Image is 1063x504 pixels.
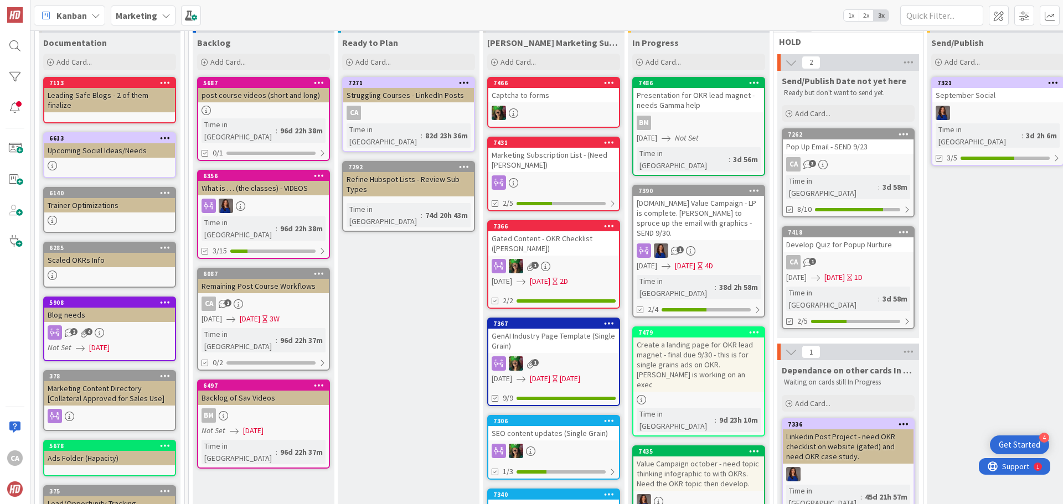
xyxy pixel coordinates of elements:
[779,36,909,47] span: HOLD
[276,334,277,346] span: :
[44,451,175,465] div: Ads Folder (Hapacity)
[488,416,619,440] div: 7306SEO content updates (Single Grain)
[488,416,619,426] div: 7306
[638,448,764,455] div: 7435
[347,123,421,148] div: Time in [GEOGRAPHIC_DATA]
[932,106,1063,120] div: SL
[203,270,329,278] div: 6087
[43,37,107,48] span: Documentation
[116,10,157,21] b: Marketing
[44,381,175,406] div: Marketing Content Directory [Collateral Approved for Sales Use]
[633,88,764,112] div: Presentation for OKR lead magnet - needs Gamma help
[809,258,816,265] span: 1
[44,371,175,381] div: 378
[56,57,92,67] span: Add Card...
[348,79,474,87] div: 7271
[638,187,764,195] div: 7390
[44,371,175,406] div: 378Marketing Content Directory [Collateral Approved for Sales Use]
[633,78,764,112] div: 7486Presentation for OKR lead magnet - needs Gamma help
[44,253,175,267] div: Scaled OKRs Info
[632,37,679,48] span: In Progress
[862,491,910,503] div: 45d 21h 57m
[49,189,175,197] div: 6140
[49,79,175,87] div: 7113
[44,308,175,322] div: Blog needs
[509,259,523,273] img: SL
[488,221,619,256] div: 7366Gated Content - OKR Checklist ([PERSON_NAME])
[488,319,619,329] div: 7367
[488,490,619,500] div: 7340
[488,356,619,371] div: SL
[202,440,276,464] div: Time in [GEOGRAPHIC_DATA]
[44,78,175,88] div: 7113
[878,293,880,305] span: :
[343,78,474,102] div: 7271Struggling Courses - LinkedIn Posts
[488,148,619,172] div: Marketing Subscription List - (Need [PERSON_NAME])
[783,419,914,464] div: 7336Linkedin Post Project - need OKR checklist on website (gated) and need OKR case study.
[343,162,474,172] div: 7292
[637,275,715,299] div: Time in [GEOGRAPHIC_DATA]
[786,175,878,199] div: Time in [GEOGRAPHIC_DATA]
[210,57,246,67] span: Add Card...
[788,131,914,138] div: 7262
[1021,129,1023,142] span: :
[860,491,862,503] span: :
[509,356,523,371] img: SL
[646,57,681,67] span: Add Card...
[277,446,326,458] div: 96d 22h 37m
[503,295,513,306] span: 2/2
[874,10,889,21] span: 3x
[488,329,619,353] div: GenAI Industry Page Template (Single Grain)
[203,382,329,389] div: 6497
[197,37,231,48] span: Backlog
[49,442,175,450] div: 5678
[44,441,175,451] div: 5678
[493,139,619,147] div: 7431
[49,372,175,380] div: 378
[786,272,807,283] span: [DATE]
[488,88,619,102] div: Captcha to forms
[945,57,980,67] span: Add Card...
[488,138,619,148] div: 7431
[23,2,50,15] span: Support
[783,139,914,154] div: Pop Up Email - SEND 9/23
[633,337,764,392] div: Create a landing page for OKR lead magnet - final due 9/30 - this is for single grains ads on OKR...
[348,163,474,171] div: 7292
[844,10,859,21] span: 1x
[633,243,764,258] div: SL
[488,426,619,440] div: SEO content updates (Single Grain)
[797,204,812,215] span: 8/10
[530,276,550,287] span: [DATE]
[788,420,914,428] div: 7336
[198,279,329,293] div: Remaining Post Course Workflows
[44,298,175,322] div: 5908Blog needs
[530,373,550,385] span: [DATE]
[783,255,914,269] div: CA
[202,425,225,435] i: Not Set
[937,79,1063,87] div: 7321
[990,435,1049,454] div: Open Get Started checklist, remaining modules: 4
[783,429,914,464] div: Linkedin Post Project - need OKR checklist on website (gated) and need OKR case study.
[783,237,914,252] div: Develop Quiz for Popup Nurture
[716,281,761,293] div: 38d 2h 58m
[633,456,764,491] div: Value Campaign october - need topic thinking infographic to with OKRs. Need the OKR topic then de...
[492,373,512,385] span: [DATE]
[633,186,764,196] div: 7390
[503,392,513,404] span: 9/9
[488,444,619,458] div: SL
[421,129,422,142] span: :
[343,78,474,88] div: 7271
[488,78,619,102] div: 7466Captcha to forms
[509,444,523,458] img: SL
[44,441,175,465] div: 5678Ads Folder (Hapacity)
[44,298,175,308] div: 5908
[342,37,398,48] span: Ready to Plan
[633,78,764,88] div: 7486
[240,313,260,325] span: [DATE]
[203,172,329,180] div: 6356
[783,129,914,154] div: 7262Pop Up Email - SEND 9/23
[343,88,474,102] div: Struggling Courses - LinkedIn Posts
[198,391,329,405] div: Backlog of Sav Videos
[932,78,1063,88] div: 7321
[270,313,280,325] div: 3W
